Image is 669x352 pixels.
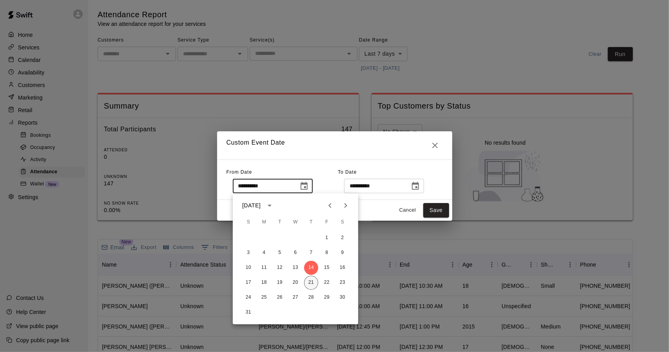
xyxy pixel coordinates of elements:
button: 14 [304,261,318,275]
button: 15 [320,261,334,275]
span: Thursday [304,214,318,230]
h2: Custom Event Date [217,131,452,160]
button: 20 [288,276,303,290]
button: 18 [257,276,271,290]
button: 1 [320,231,334,245]
button: 5 [273,246,287,260]
button: 22 [320,276,334,290]
button: 30 [335,290,350,305]
span: Tuesday [273,214,287,230]
span: Saturday [335,214,350,230]
button: Save [423,203,449,218]
button: 10 [241,261,256,275]
span: Monday [257,214,271,230]
button: Next month [338,198,354,213]
button: Close [427,138,443,153]
button: 13 [288,261,303,275]
button: 25 [257,290,271,305]
span: From Date [227,169,252,175]
button: 6 [288,246,303,260]
button: 26 [273,290,287,305]
button: 9 [335,246,350,260]
button: 3 [241,246,256,260]
button: 29 [320,290,334,305]
button: 19 [273,276,287,290]
span: Friday [320,214,334,230]
button: 23 [335,276,350,290]
button: Choose date, selected date is Aug 14, 2025 [296,178,312,194]
button: 17 [241,276,256,290]
button: 7 [304,246,318,260]
button: 28 [304,290,318,305]
button: 8 [320,246,334,260]
span: Wednesday [288,214,303,230]
button: 4 [257,246,271,260]
button: 21 [304,276,318,290]
span: To Date [338,169,357,175]
div: [DATE] [242,201,261,210]
button: 24 [241,290,256,305]
button: Previous month [322,198,338,213]
button: 11 [257,261,271,275]
button: calendar view is open, switch to year view [263,199,276,212]
span: Sunday [241,214,256,230]
button: 2 [335,231,350,245]
button: 27 [288,290,303,305]
button: 16 [335,261,350,275]
button: 12 [273,261,287,275]
button: Cancel [395,204,420,216]
button: Choose date, selected date is Aug 21, 2025 [408,178,423,194]
button: 31 [241,305,256,319]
